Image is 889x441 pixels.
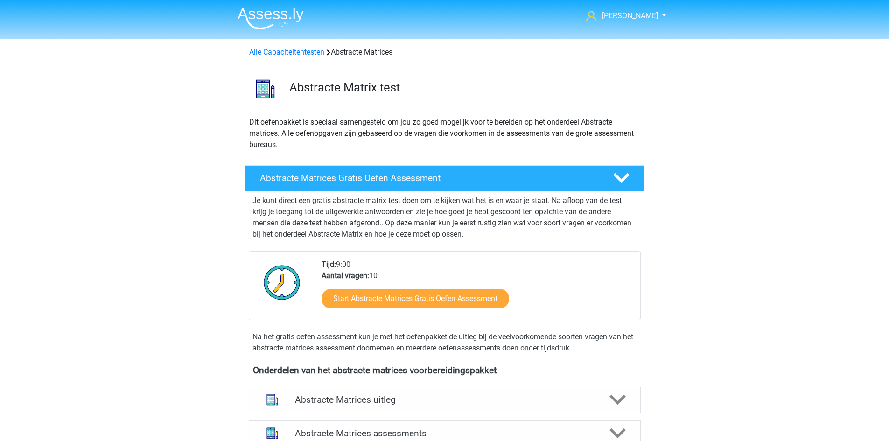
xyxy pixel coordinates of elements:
[249,331,641,354] div: Na het gratis oefen assessment kun je met het oefenpakket de uitleg bij de veelvoorkomende soorte...
[260,173,598,183] h4: Abstracte Matrices Gratis Oefen Assessment
[249,48,324,56] a: Alle Capaciteitentesten
[259,259,306,306] img: Klok
[245,387,644,413] a: uitleg Abstracte Matrices uitleg
[253,365,637,376] h4: Onderdelen van het abstracte matrices voorbereidingspakket
[252,195,637,240] p: Je kunt direct een gratis abstracte matrix test doen om te kijken wat het is en waar je staat. Na...
[322,260,336,269] b: Tijd:
[238,7,304,29] img: Assessly
[245,69,285,109] img: abstracte matrices
[260,388,284,412] img: abstracte matrices uitleg
[289,80,637,95] h3: Abstracte Matrix test
[249,117,640,150] p: Dit oefenpakket is speciaal samengesteld om jou zo goed mogelijk voor te bereiden op het onderdee...
[322,289,509,308] a: Start Abstracte Matrices Gratis Oefen Assessment
[245,47,644,58] div: Abstracte Matrices
[315,259,640,320] div: 9:00 10
[241,165,648,191] a: Abstracte Matrices Gratis Oefen Assessment
[602,11,658,20] span: [PERSON_NAME]
[322,271,369,280] b: Aantal vragen:
[582,10,659,21] a: [PERSON_NAME]
[295,394,595,405] h4: Abstracte Matrices uitleg
[295,428,595,439] h4: Abstracte Matrices assessments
